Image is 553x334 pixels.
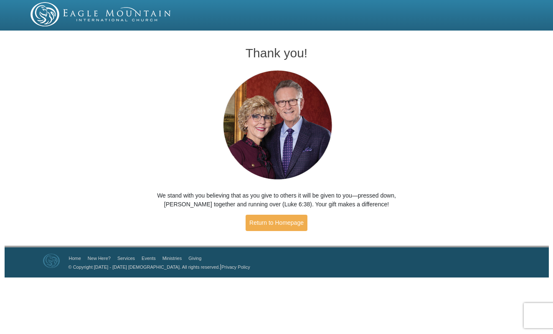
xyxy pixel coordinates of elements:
[143,46,411,60] h1: Thank you!
[68,265,220,270] a: © Copyright [DATE] - [DATE] [DEMOGRAPHIC_DATA]. All rights reserved.
[162,256,182,261] a: Ministries
[221,265,250,270] a: Privacy Policy
[69,256,81,261] a: Home
[66,262,250,271] p: |
[246,215,307,231] a: Return to Homepage
[43,254,60,268] img: Eagle Mountain International Church
[142,256,156,261] a: Events
[215,68,338,183] img: Pastors George and Terri Pearsons
[143,191,411,209] p: We stand with you believing that as you give to others it will be given to you—pressed down, [PER...
[188,256,201,261] a: Giving
[88,256,111,261] a: New Here?
[30,2,172,26] img: EMIC
[117,256,135,261] a: Services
